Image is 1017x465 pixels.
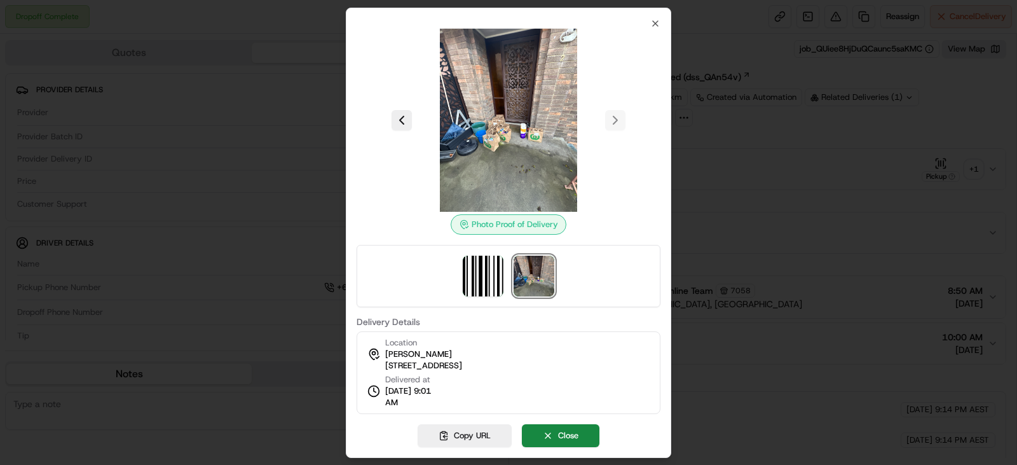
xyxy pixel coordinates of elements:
span: [DATE] 9:01 AM [385,385,444,408]
label: Delivery Details [357,317,660,326]
img: barcode_scan_on_pickup image [463,256,503,296]
span: Delivered at [385,374,444,385]
span: [STREET_ADDRESS] [385,360,462,371]
button: Copy URL [418,424,512,447]
span: [PERSON_NAME] [385,349,452,360]
img: photo_proof_of_delivery image [417,29,600,212]
div: Photo Proof of Delivery [451,214,566,235]
span: Location [385,337,417,349]
img: photo_proof_of_delivery image [514,256,554,296]
button: Close [522,424,599,447]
